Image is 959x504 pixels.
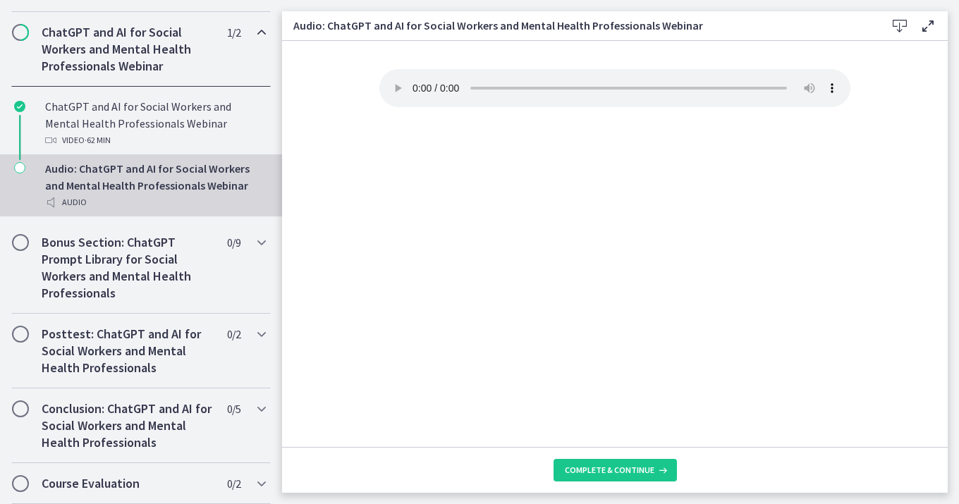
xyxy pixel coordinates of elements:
[45,98,265,149] div: ChatGPT and AI for Social Workers and Mental Health Professionals Webinar
[45,160,265,211] div: Audio: ChatGPT and AI for Social Workers and Mental Health Professionals Webinar
[42,326,214,376] h2: Posttest: ChatGPT and AI for Social Workers and Mental Health Professionals
[45,132,265,149] div: Video
[42,475,214,492] h2: Course Evaluation
[554,459,677,481] button: Complete & continue
[42,234,214,302] h2: Bonus Section: ChatGPT Prompt Library for Social Workers and Mental Health Professionals
[42,24,214,75] h2: ChatGPT and AI for Social Workers and Mental Health Professionals Webinar
[14,101,25,112] i: Completed
[227,326,240,343] span: 0 / 2
[85,132,111,149] span: · 62 min
[227,400,240,417] span: 0 / 5
[565,465,654,476] span: Complete & continue
[227,24,240,41] span: 1 / 2
[227,234,240,251] span: 0 / 9
[293,17,863,34] h3: Audio: ChatGPT and AI for Social Workers and Mental Health Professionals Webinar
[42,400,214,451] h2: Conclusion: ChatGPT and AI for Social Workers and Mental Health Professionals
[45,194,265,211] div: Audio
[227,475,240,492] span: 0 / 2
